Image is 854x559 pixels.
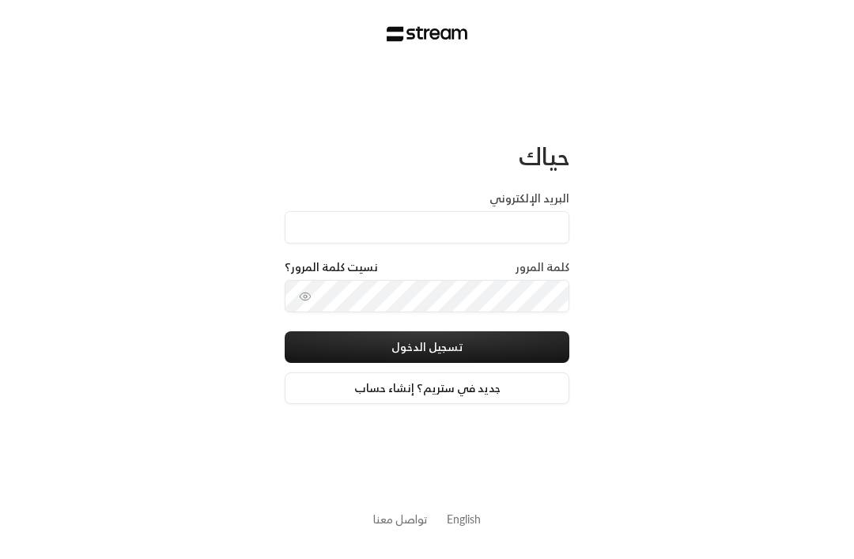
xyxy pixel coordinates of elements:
button: تسجيل الدخول [285,331,569,363]
a: English [447,504,481,534]
label: كلمة المرور [516,259,569,275]
img: Stream Logo [387,26,468,42]
span: حياك [519,135,569,177]
a: تواصل معنا [373,509,428,529]
button: تواصل معنا [373,511,428,527]
button: toggle password visibility [293,284,318,309]
a: جديد في ستريم؟ إنشاء حساب [285,372,569,404]
label: البريد الإلكتروني [489,191,569,206]
a: نسيت كلمة المرور؟ [285,259,378,275]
